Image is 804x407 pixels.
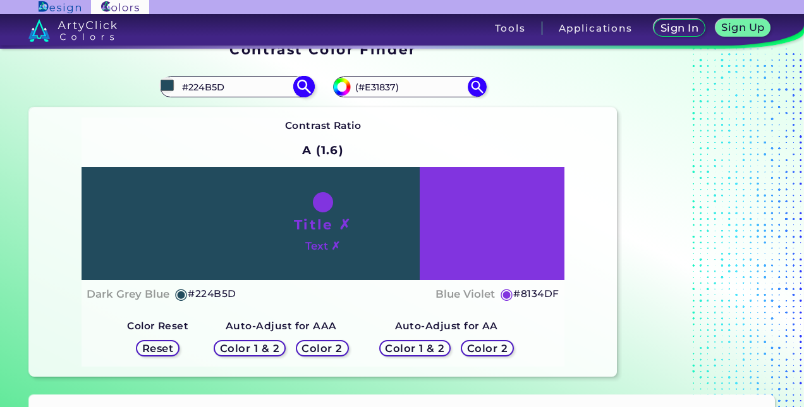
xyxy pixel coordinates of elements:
[294,215,352,234] h1: Title ✗
[656,20,703,36] a: Sign In
[174,286,188,301] h5: ◉
[39,1,81,13] img: ArtyClick Design logo
[178,78,295,95] input: type color 1..
[87,285,169,303] h4: Dark Grey Blue
[229,40,416,59] h1: Contrast Color Finder
[500,286,514,301] h5: ◉
[188,286,236,302] h5: #224B5D
[559,23,633,33] h3: Applications
[304,343,341,353] h5: Color 2
[622,37,780,382] iframe: Advertisement
[468,77,487,96] img: icon search
[223,343,277,353] h5: Color 1 & 2
[662,23,697,33] h5: Sign In
[293,76,315,98] img: icon search
[226,320,337,332] strong: Auto-Adjust for AAA
[143,343,172,353] h5: Reset
[305,237,340,255] h4: Text ✗
[469,343,506,353] h5: Color 2
[351,78,468,95] input: type color 2..
[718,20,768,36] a: Sign Up
[513,286,559,302] h5: #8134DF
[127,320,188,332] strong: Color Reset
[495,23,526,33] h3: Tools
[435,285,495,303] h4: Blue Violet
[28,19,118,42] img: logo_artyclick_colors_white.svg
[296,137,350,164] h2: A (1.6)
[388,343,442,353] h5: Color 1 & 2
[395,320,498,332] strong: Auto-Adjust for AA
[724,23,763,32] h5: Sign Up
[285,119,362,131] strong: Contrast Ratio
